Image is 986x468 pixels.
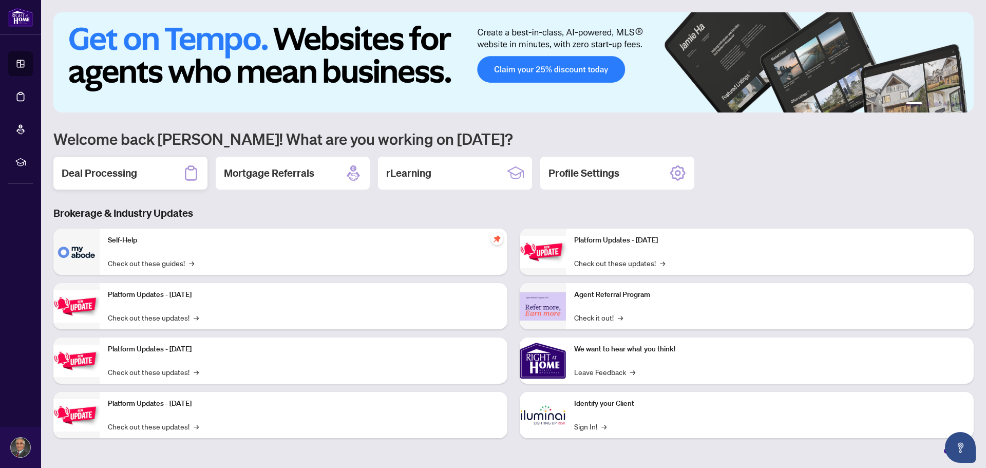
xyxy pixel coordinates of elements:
[53,345,100,377] img: Platform Updates - July 21, 2025
[945,432,976,463] button: Open asap
[660,257,665,269] span: →
[959,102,963,106] button: 6
[189,257,194,269] span: →
[574,235,965,246] p: Platform Updates - [DATE]
[108,289,499,301] p: Platform Updates - [DATE]
[618,312,623,323] span: →
[491,233,503,245] span: pushpin
[574,366,635,378] a: Leave Feedback→
[53,229,100,275] img: Self-Help
[53,129,974,148] h1: Welcome back [PERSON_NAME]! What are you working on [DATE]?
[601,421,606,432] span: →
[108,257,194,269] a: Check out these guides!→
[108,366,199,378] a: Check out these updates!→
[943,102,947,106] button: 4
[194,421,199,432] span: →
[108,344,499,355] p: Platform Updates - [DATE]
[108,312,199,323] a: Check out these updates!→
[386,166,431,180] h2: rLearning
[951,102,955,106] button: 5
[11,438,30,457] img: Profile Icon
[53,290,100,323] img: Platform Updates - September 16, 2025
[224,166,314,180] h2: Mortgage Referrals
[194,366,199,378] span: →
[574,344,965,355] p: We want to hear what you think!
[108,421,199,432] a: Check out these updates!→
[935,102,939,106] button: 3
[520,292,566,321] img: Agent Referral Program
[574,421,606,432] a: Sign In!→
[906,102,922,106] button: 1
[574,289,965,301] p: Agent Referral Program
[108,235,499,246] p: Self-Help
[53,206,974,220] h3: Brokerage & Industry Updates
[574,398,965,409] p: Identify your Client
[108,398,499,409] p: Platform Updates - [DATE]
[520,392,566,438] img: Identify your Client
[630,366,635,378] span: →
[194,312,199,323] span: →
[520,338,566,384] img: We want to hear what you think!
[53,12,974,113] img: Slide 0
[574,257,665,269] a: Check out these updates!→
[520,236,566,268] img: Platform Updates - June 23, 2025
[548,166,619,180] h2: Profile Settings
[8,8,33,27] img: logo
[62,166,137,180] h2: Deal Processing
[926,102,931,106] button: 2
[53,399,100,432] img: Platform Updates - July 8, 2025
[574,312,623,323] a: Check it out!→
